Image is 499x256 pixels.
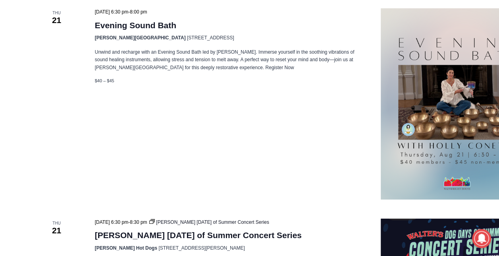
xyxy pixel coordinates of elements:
[95,48,362,72] p: Unwind and recharge with an Evening Sound Bath led by [PERSON_NAME]. Immerse yourself in the soot...
[95,21,176,30] a: Evening Sound Bath
[236,2,287,36] a: Book [PERSON_NAME]'s Good Humor for Your Event
[38,14,76,26] span: 21
[38,220,76,226] span: Thu
[2,82,78,112] span: Open Tues. - Sun. [PHONE_NUMBER]
[208,79,368,97] span: Intern @ [DOMAIN_NAME]
[95,78,114,83] span: $40 – $45
[0,80,80,99] a: Open Tues. - Sun. [PHONE_NUMBER]
[38,10,76,16] span: Thu
[156,219,269,225] span: [PERSON_NAME] [DATE] of Summer Concert Series
[95,35,186,41] span: [PERSON_NAME][GEOGRAPHIC_DATA]
[95,9,128,15] span: [DATE] 6:30 pm
[82,50,117,95] div: "clearly one of the favorites in the [GEOGRAPHIC_DATA] neighborhood"
[52,10,196,25] div: Available for Private Home, Business, Club or Other Events
[95,219,148,225] time: -
[38,225,76,237] span: 21
[95,219,128,225] span: [DATE] 6:30 pm
[158,245,245,251] span: [STREET_ADDRESS][PERSON_NAME]
[149,219,269,225] a: [PERSON_NAME] [DATE] of Summer Concert Series
[95,9,147,15] time: -
[95,231,302,240] a: [PERSON_NAME] [DATE] of Summer Concert Series
[200,0,375,77] div: "The first chef I interviewed talked about coming to [GEOGRAPHIC_DATA] from [GEOGRAPHIC_DATA] in ...
[130,9,147,15] span: 8:00 pm
[242,8,276,31] h4: Book [PERSON_NAME]'s Good Humor for Your Event
[187,35,234,41] span: [STREET_ADDRESS]
[191,77,385,99] a: Intern @ [DOMAIN_NAME]
[95,245,157,251] span: [PERSON_NAME] Hot Dogs
[130,219,147,225] span: 8:30 pm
